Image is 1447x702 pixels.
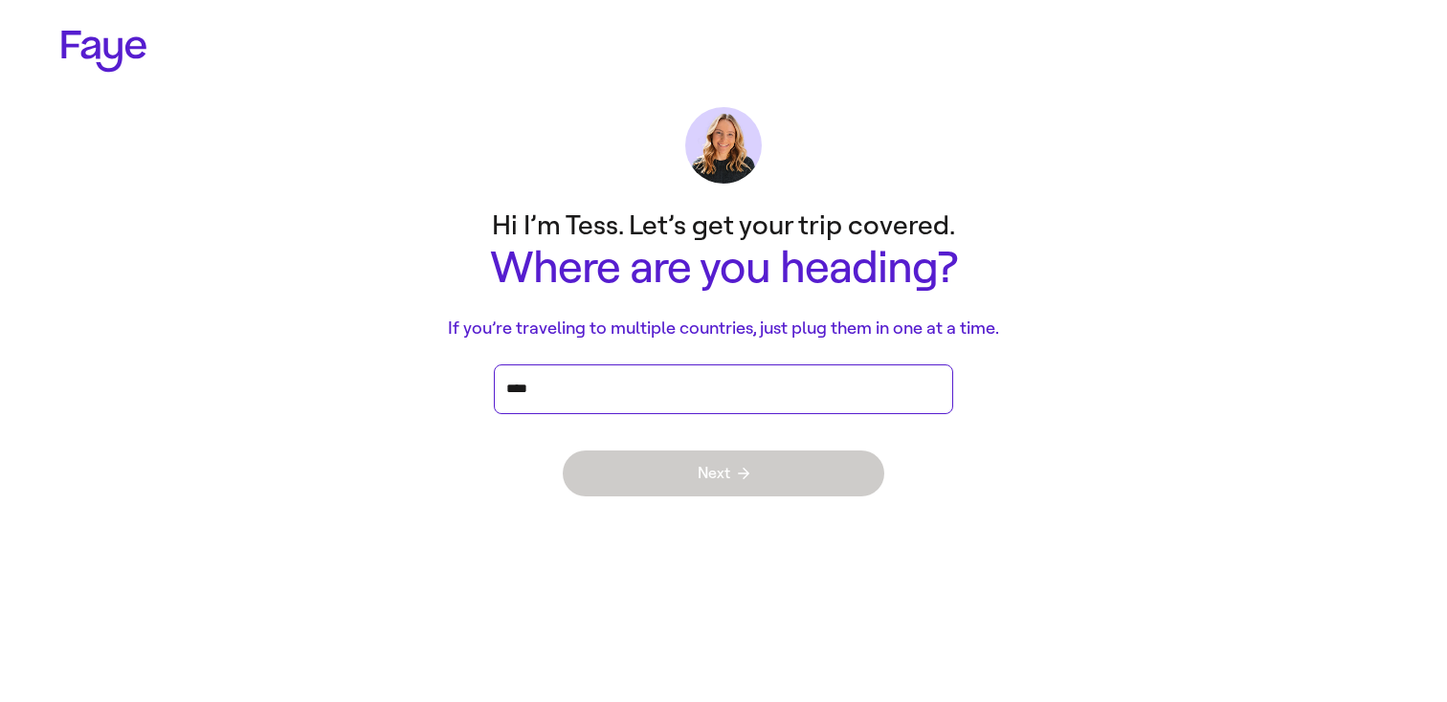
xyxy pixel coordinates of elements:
button: Next [563,450,884,496]
p: Hi I’m Tess. Let’s get your trip covered. [341,207,1106,244]
span: Next [698,466,749,481]
div: Press enter after you type each destination [506,365,941,413]
p: If you’re traveling to multiple countries, just plug them in one at a time. [341,316,1106,341]
h1: Where are you heading? [341,244,1106,293]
